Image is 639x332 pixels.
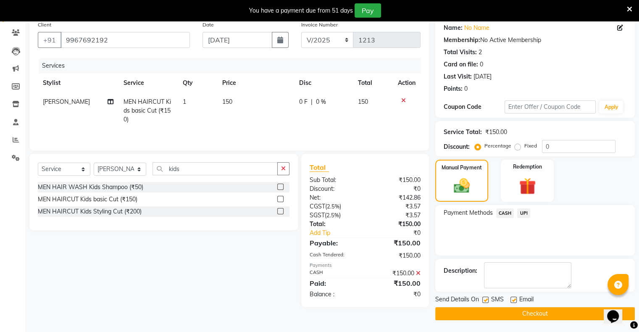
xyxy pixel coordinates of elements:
[473,72,492,81] div: [DATE]
[517,208,530,218] span: UPI
[303,251,365,260] div: Cash Tendered:
[365,202,427,211] div: ₹3.57
[301,21,338,29] label: Invoice Number
[358,98,368,105] span: 150
[249,6,353,15] div: You have a payment due from 51 days
[217,74,294,92] th: Price
[39,58,427,74] div: Services
[326,212,339,219] span: 2.5%
[299,97,308,106] span: 0 F
[43,98,90,105] span: [PERSON_NAME]
[480,60,483,69] div: 0
[444,128,482,137] div: Service Total:
[444,36,480,45] div: Membership:
[303,211,365,220] div: ( )
[38,21,51,29] label: Client
[479,48,482,57] div: 2
[375,229,426,237] div: ₹0
[183,98,186,105] span: 1
[365,220,427,229] div: ₹150.00
[60,32,190,48] input: Search by Name/Mobile/Email/Code
[365,184,427,193] div: ₹0
[303,184,365,193] div: Discount:
[303,193,365,202] div: Net:
[303,202,365,211] div: ( )
[505,100,596,113] input: Enter Offer / Coupon Code
[444,36,626,45] div: No Active Membership
[365,278,427,288] div: ₹150.00
[444,24,463,32] div: Name:
[222,98,232,105] span: 150
[491,295,504,306] span: SMS
[124,98,171,123] span: MEN HAIRCUT Kids basic Cut (₹150)
[365,211,427,220] div: ₹3.57
[485,128,507,137] div: ₹150.00
[484,142,511,150] label: Percentage
[316,97,326,106] span: 0 %
[202,21,214,29] label: Date
[303,220,365,229] div: Total:
[303,176,365,184] div: Sub Total:
[524,142,537,150] label: Fixed
[311,97,313,106] span: |
[38,32,61,48] button: +91
[444,48,477,57] div: Total Visits:
[514,176,541,197] img: _gift.svg
[365,193,427,202] div: ₹142.86
[519,295,534,306] span: Email
[444,266,477,275] div: Description:
[449,177,475,195] img: _cash.svg
[444,60,478,69] div: Card on file:
[310,203,325,210] span: CGST
[310,211,325,219] span: SGST
[38,183,143,192] div: MEN HAIR WASH Kids Shampoo (₹50)
[604,298,631,324] iframe: chat widget
[294,74,353,92] th: Disc
[444,84,463,93] div: Points:
[365,251,427,260] div: ₹150.00
[464,84,468,93] div: 0
[327,203,339,210] span: 2.5%
[303,229,375,237] a: Add Tip
[435,295,479,306] span: Send Details On
[599,101,623,113] button: Apply
[353,74,393,92] th: Total
[365,176,427,184] div: ₹150.00
[178,74,217,92] th: Qty
[393,74,421,92] th: Action
[444,208,493,217] span: Payment Methods
[38,195,137,204] div: MEN HAIRCUT Kids basic Cut (₹150)
[118,74,178,92] th: Service
[442,164,482,171] label: Manual Payment
[444,72,472,81] div: Last Visit:
[153,162,278,175] input: Search or Scan
[496,208,514,218] span: CASH
[38,207,142,216] div: MEN HAIRCUT Kids Styling Cut (₹200)
[303,290,365,299] div: Balance :
[365,290,427,299] div: ₹0
[310,262,421,269] div: Payments
[435,307,635,320] button: Checkout
[365,269,427,278] div: ₹150.00
[444,142,470,151] div: Discount:
[365,238,427,248] div: ₹150.00
[303,238,365,248] div: Payable:
[444,103,505,111] div: Coupon Code
[303,278,365,288] div: Paid:
[310,163,329,172] span: Total
[38,74,118,92] th: Stylist
[513,163,542,171] label: Redemption
[355,3,381,18] button: Pay
[303,269,365,278] div: CASH
[464,24,489,32] a: No Name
